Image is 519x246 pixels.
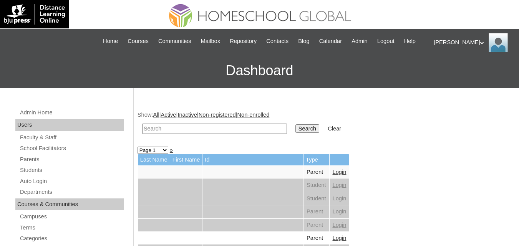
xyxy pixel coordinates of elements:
span: Home [103,37,118,46]
a: Login [333,222,347,228]
a: Blog [294,37,313,46]
img: logo-white.png [4,4,65,25]
a: Logout [373,37,398,46]
a: » [170,147,173,153]
a: Courses [124,37,153,46]
a: Non-enrolled [237,112,269,118]
a: All [153,112,159,118]
a: Login [333,208,347,215]
a: Faculty & Staff [19,133,124,142]
a: Departments [19,187,124,197]
h3: Dashboard [4,53,515,88]
a: Contacts [262,37,292,46]
img: Ariane Ebuen [489,33,508,52]
span: Courses [128,37,149,46]
a: Login [333,169,347,175]
span: Mailbox [201,37,221,46]
td: First Name [170,154,202,165]
a: Mailbox [197,37,224,46]
span: Admin [352,37,368,46]
a: Login [333,182,347,188]
a: Auto Login [19,177,124,186]
a: Admin [348,37,371,46]
td: Student [303,192,329,205]
a: Categories [19,234,124,243]
a: Campuses [19,212,124,221]
span: Repository [230,37,257,46]
span: Calendar [319,37,342,46]
span: Communities [158,37,191,46]
td: Parent [303,166,329,179]
td: Parent [303,205,329,218]
a: Repository [226,37,260,46]
span: Contacts [266,37,289,46]
td: Parent [303,219,329,232]
a: Admin Home [19,108,124,117]
a: Clear [328,125,341,132]
a: Terms [19,223,124,233]
div: Courses & Communities [15,198,124,211]
a: Login [333,195,347,201]
a: Communities [154,37,195,46]
a: Login [333,235,347,241]
a: Inactive [177,112,197,118]
a: School Facilitators [19,144,124,153]
span: Help [404,37,416,46]
td: Last Name [138,154,170,165]
div: Users [15,119,124,131]
td: Id [202,154,303,165]
a: Active [161,112,176,118]
td: Parent [303,232,329,245]
div: Show: | | | | [138,111,511,138]
input: Search [295,124,319,133]
div: [PERSON_NAME] [434,33,511,52]
span: Blog [298,37,309,46]
input: Search [142,124,287,134]
a: Calendar [315,37,346,46]
td: Student [303,179,329,192]
a: Non-registered [199,112,236,118]
a: Students [19,165,124,175]
a: Home [99,37,122,46]
span: Logout [377,37,395,46]
td: Type [303,154,329,165]
a: Parents [19,155,124,164]
a: Help [400,37,420,46]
